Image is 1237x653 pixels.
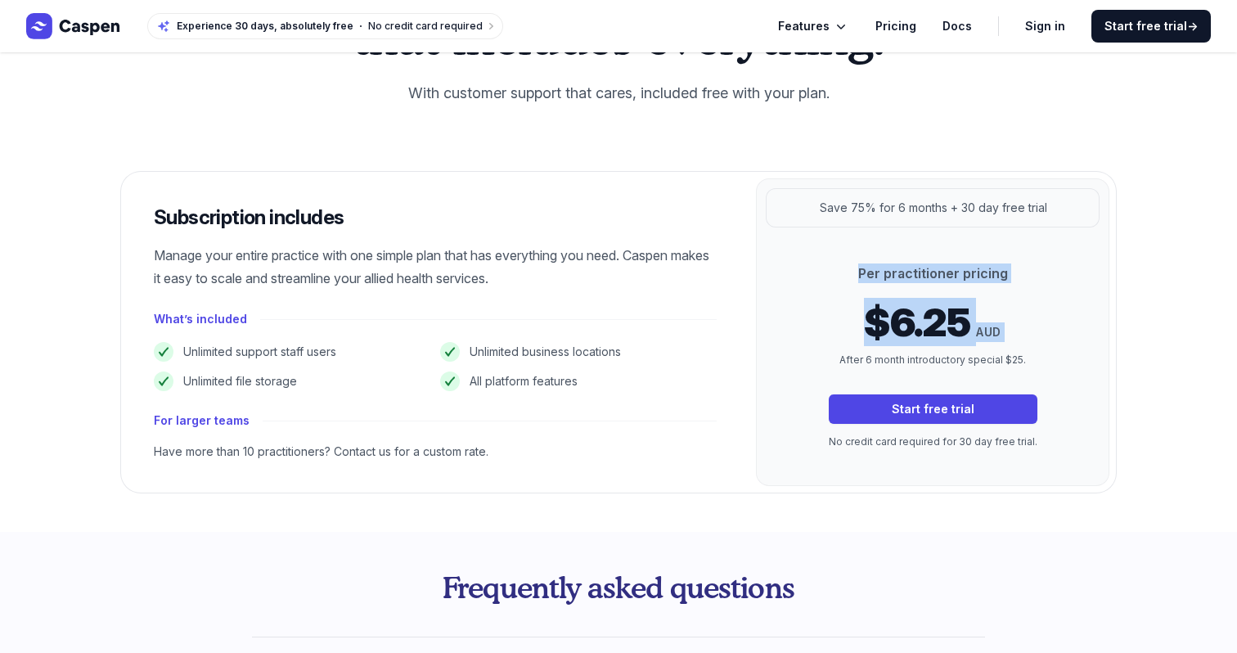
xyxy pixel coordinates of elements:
[864,303,969,342] span: $6.25
[829,352,1037,368] p: After 6 month introductory special $25.
[440,372,717,391] li: All platform features
[875,16,916,36] a: Pricing
[829,263,1037,283] p: Per practitioner pricing
[942,16,972,36] a: Docs
[778,16,830,36] span: Features
[778,16,849,36] button: Features
[820,198,1047,218] p: Save 75% for 6 months + 30 day free trial
[252,571,985,604] h2: Frequently asked questions
[1104,18,1198,34] span: Start free trial
[368,20,483,32] span: No credit card required
[829,394,1037,424] a: Start free trial
[154,342,430,362] li: Unlimited support staff users
[154,244,717,290] p: Manage your entire practice with one simple plan that has everything you need. Caspen makes it ea...
[154,309,247,329] h4: What’s included
[440,342,717,362] li: Unlimited business locations
[1187,19,1198,33] span: →
[147,13,503,39] a: Experience 30 days, absolutely freeNo credit card required
[177,20,353,33] span: Experience 30 days, absolutely free
[344,80,893,106] p: With customer support that cares, included free with your plan.
[154,372,430,391] li: Unlimited file storage
[1025,16,1065,36] a: Sign in
[154,444,717,460] div: Have more than 10 practitioners? Contact us for a custom rate.
[976,322,1001,342] span: AUD
[154,205,717,231] h3: Subscription includes
[1091,10,1211,43] a: Start free trial
[154,411,250,430] h4: For larger teams
[829,434,1037,450] p: No credit card required for 30 day free trial.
